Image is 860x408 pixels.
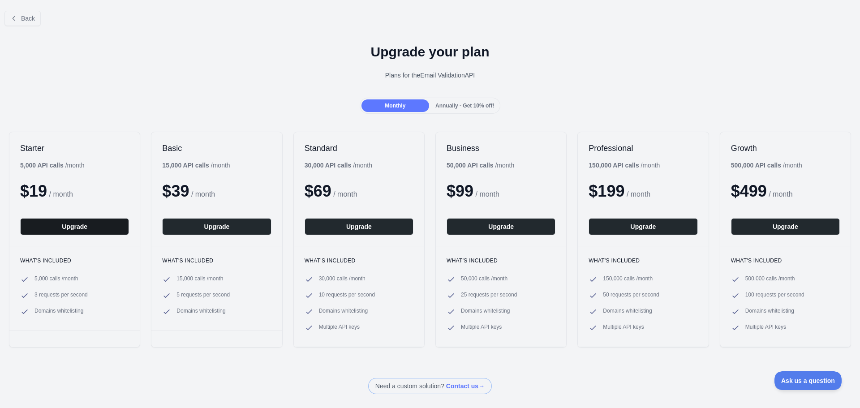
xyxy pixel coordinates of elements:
button: Upgrade [447,218,555,235]
span: / month [476,190,499,198]
span: / month [333,190,357,198]
button: Upgrade [589,218,697,235]
span: $ 99 [447,182,473,200]
button: Upgrade [305,218,413,235]
iframe: Toggle Customer Support [774,371,842,390]
span: $ 199 [589,182,624,200]
span: / month [627,190,650,198]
